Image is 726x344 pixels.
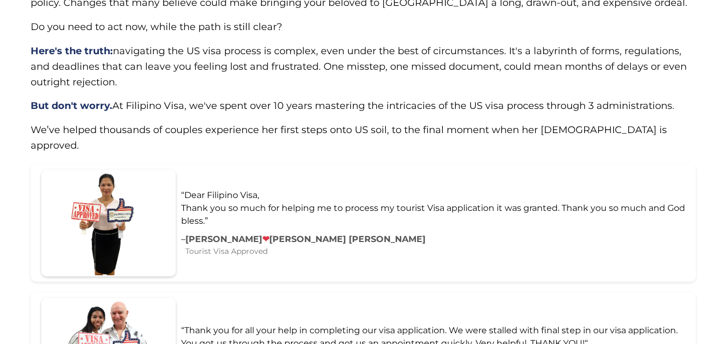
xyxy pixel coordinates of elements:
span: Here's the truth: [31,45,113,57]
span: Do you need to act now, while the path is still clear? [31,21,282,33]
span: We’ve helped thousands of couples experience her first steps onto US soil, to the final moment wh... [31,124,667,151]
p: Tourist Visa Approved [185,246,426,257]
span: navigating the US visa process is complex, even under the best of circumstances. It's a labyrinth... [31,45,687,88]
span: At Filipino Visa, we've spent over 10 years mastering the intricacies of the US visa process thro... [112,100,674,112]
p: [PERSON_NAME] [PERSON_NAME] [PERSON_NAME] [185,233,426,246]
p: “Dear Filipino Visa, Thank you so much for helping me to process my tourist Visa application it w... [181,189,691,228]
img: Ruth Garrett ♥️Wilson Christian Garrett [41,170,176,277]
span: ❤ [262,234,269,244]
span: But don't worry. [31,100,112,112]
p: – [181,233,185,257]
